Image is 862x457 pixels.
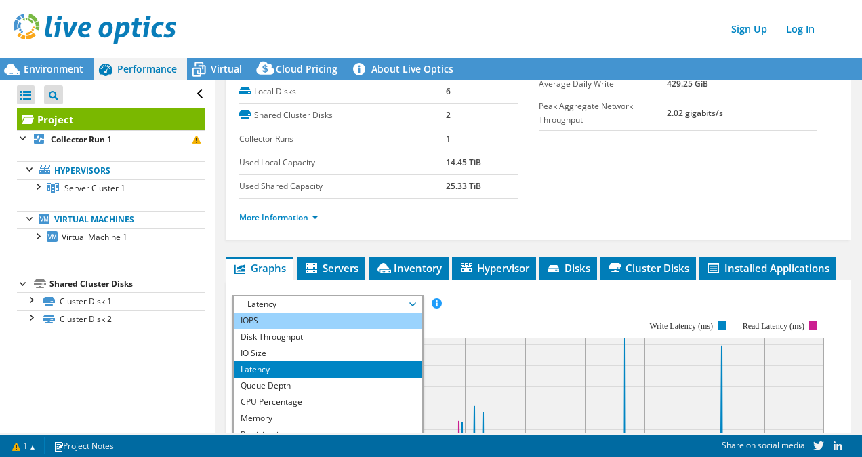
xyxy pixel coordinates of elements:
label: Used Shared Capacity [239,180,446,193]
span: Server Cluster 1 [64,182,125,194]
span: Environment [24,62,83,75]
div: Shared Cluster Disks [49,276,205,292]
label: Shared Cluster Disks [239,108,446,122]
span: Installed Applications [706,261,829,275]
b: 2 [446,109,451,121]
span: Share on social media [722,439,805,451]
li: Queue Depth [234,378,422,394]
a: Project [17,108,205,130]
label: Average Daily Write [539,77,668,91]
a: Hypervisors [17,161,205,179]
label: Collector Runs [239,132,446,146]
span: Virtual [211,62,242,75]
b: 1 [446,133,451,144]
img: live_optics_svg.svg [14,14,176,44]
li: IOPS [234,313,422,329]
span: Latency [241,296,415,313]
b: Collector Run 1 [51,134,112,145]
a: Virtual Machines [17,211,205,228]
a: Server Cluster 1 [17,179,205,197]
li: Memory [234,410,422,426]
label: Local Disks [239,85,446,98]
a: Cluster Disk 2 [17,310,205,327]
a: About Live Optics [348,58,464,80]
span: Virtual Machine 1 [62,231,127,243]
label: Used Local Capacity [239,156,446,170]
span: Disks [546,261,590,275]
span: Servers [304,261,358,275]
li: CPU Percentage [234,394,422,410]
span: Performance [117,62,177,75]
text: Write Latency (ms) [650,321,713,331]
span: Cluster Disks [607,261,689,275]
a: Cluster Disk 1 [17,292,205,310]
b: 25.33 TiB [446,180,481,192]
label: Peak Aggregate Network Throughput [539,100,668,127]
li: Participation [234,426,422,443]
span: Graphs [232,261,286,275]
text: Read Latency (ms) [743,321,804,331]
span: Cloud Pricing [276,62,337,75]
a: Log In [779,19,821,39]
li: Latency [234,361,422,378]
a: 1 [3,437,45,454]
a: Collector Run 1 [17,130,205,148]
b: 14.45 TiB [446,157,481,168]
b: 6 [446,85,451,97]
span: Inventory [375,261,442,275]
a: Virtual Machine 1 [17,228,205,246]
a: Sign Up [724,19,774,39]
a: More Information [239,212,319,223]
li: IO Size [234,345,422,361]
b: 2.02 gigabits/s [667,107,723,119]
a: Project Notes [44,437,123,454]
span: Hypervisor [459,261,529,275]
b: 429.25 GiB [667,78,708,90]
li: Disk Throughput [234,329,422,345]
